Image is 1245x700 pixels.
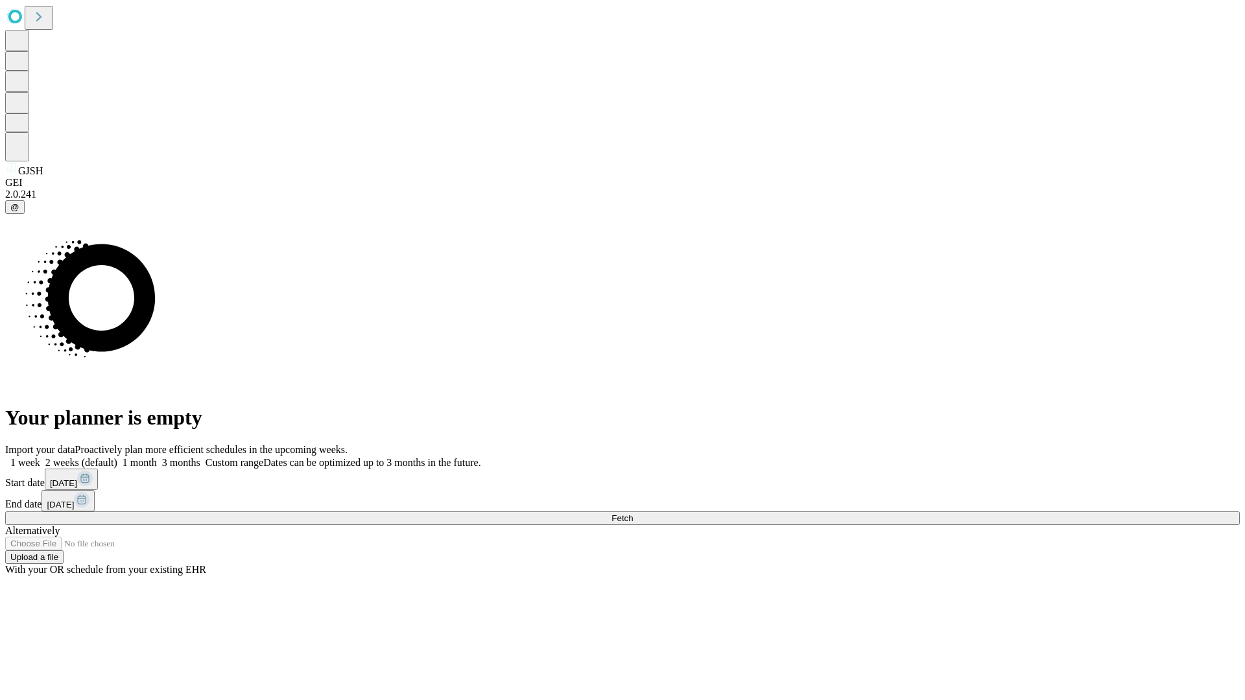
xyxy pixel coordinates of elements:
span: 2 weeks (default) [45,457,117,468]
span: Import your data [5,444,75,455]
span: 1 week [10,457,40,468]
div: End date [5,490,1240,511]
span: 3 months [162,457,200,468]
span: Proactively plan more efficient schedules in the upcoming weeks. [75,444,348,455]
button: Fetch [5,511,1240,525]
h1: Your planner is empty [5,406,1240,430]
button: @ [5,200,25,214]
span: 1 month [123,457,157,468]
span: Custom range [206,457,263,468]
button: Upload a file [5,550,64,564]
div: Start date [5,469,1240,490]
span: Dates can be optimized up to 3 months in the future. [263,457,480,468]
div: GEI [5,177,1240,189]
span: [DATE] [50,478,77,488]
button: [DATE] [45,469,98,490]
span: GJSH [18,165,43,176]
span: @ [10,202,19,212]
span: [DATE] [47,500,74,509]
span: Fetch [611,513,633,523]
div: 2.0.241 [5,189,1240,200]
span: Alternatively [5,525,60,536]
button: [DATE] [41,490,95,511]
span: With your OR schedule from your existing EHR [5,564,206,575]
